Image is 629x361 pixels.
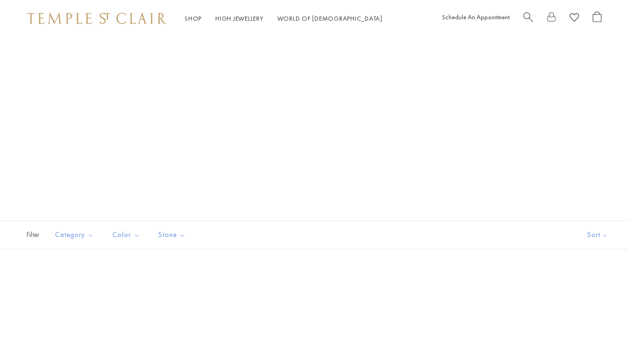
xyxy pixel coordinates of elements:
button: Category [48,225,101,245]
iframe: Gorgias live chat messenger [583,318,620,352]
a: Search [523,11,533,26]
span: Stone [154,229,193,241]
img: Temple St. Clair [28,13,166,24]
a: Schedule An Appointment [442,13,510,21]
button: Stone [152,225,193,245]
a: ShopShop [185,14,202,23]
button: Show sort by [567,221,629,249]
button: Color [106,225,147,245]
span: Color [108,229,147,241]
a: World of [DEMOGRAPHIC_DATA]World of [DEMOGRAPHIC_DATA] [277,14,382,23]
nav: Main navigation [185,13,382,24]
span: Category [51,229,101,241]
a: View Wishlist [570,11,579,26]
a: High JewelleryHigh Jewellery [215,14,264,23]
a: Open Shopping Bag [593,11,601,26]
